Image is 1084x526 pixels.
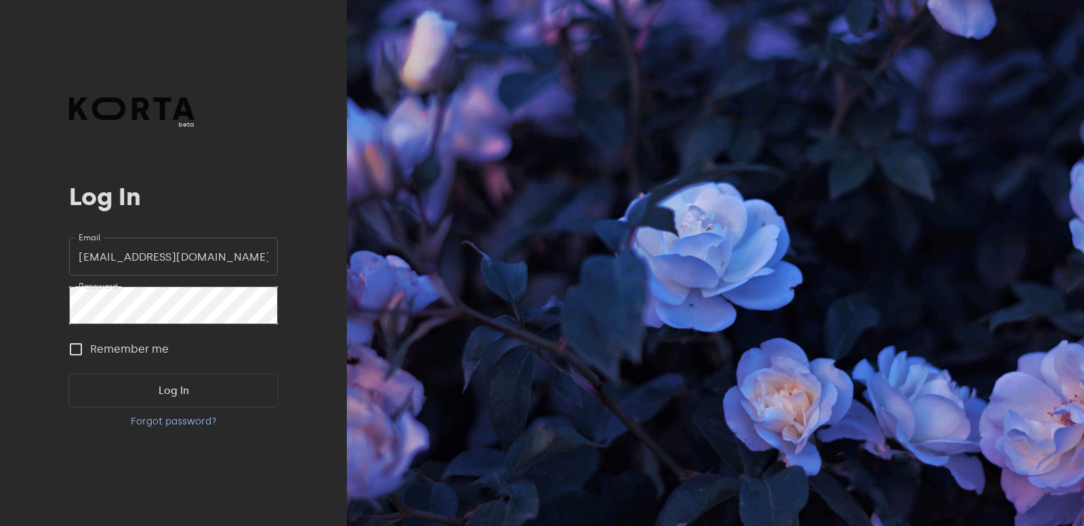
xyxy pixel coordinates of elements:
[69,97,194,120] img: Korta
[69,183,277,211] h1: Log In
[90,341,169,357] span: Remember me
[69,415,277,429] a: Forgot password?
[69,120,194,129] span: beta
[69,97,194,129] a: beta
[69,374,277,407] button: Log In
[91,382,255,399] span: Log In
